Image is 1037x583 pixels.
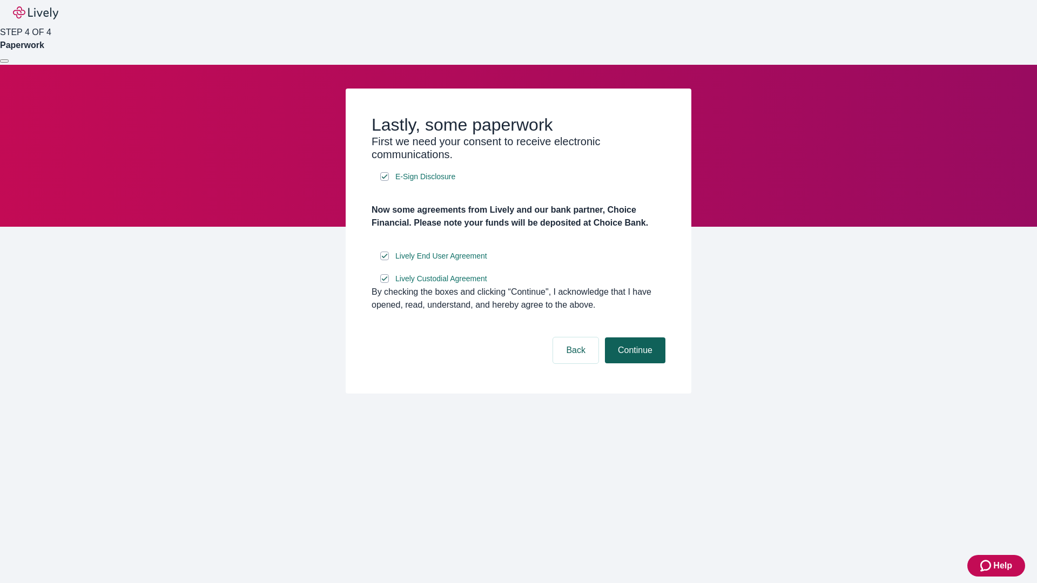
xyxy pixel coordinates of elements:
div: By checking the boxes and clicking “Continue", I acknowledge that I have opened, read, understand... [372,286,665,311]
button: Continue [605,337,665,363]
button: Back [553,337,598,363]
h4: Now some agreements from Lively and our bank partner, Choice Financial. Please note your funds wi... [372,204,665,229]
h3: First we need your consent to receive electronic communications. [372,135,665,161]
img: Lively [13,6,58,19]
a: e-sign disclosure document [393,249,489,263]
span: Lively End User Agreement [395,250,487,262]
button: Zendesk support iconHelp [967,555,1025,577]
span: Lively Custodial Agreement [395,273,487,284]
span: E-Sign Disclosure [395,171,455,182]
a: e-sign disclosure document [393,170,457,184]
span: Help [993,559,1012,572]
h2: Lastly, some paperwork [372,114,665,135]
svg: Zendesk support icon [980,559,993,572]
a: e-sign disclosure document [393,272,489,286]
